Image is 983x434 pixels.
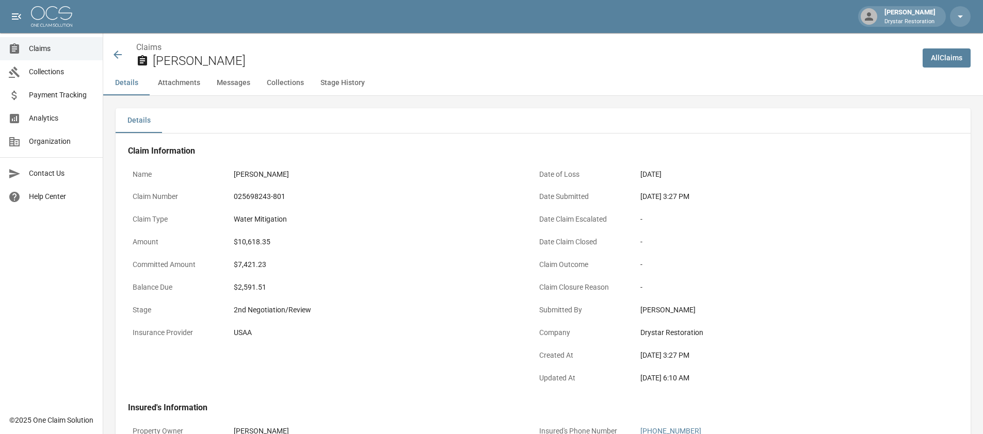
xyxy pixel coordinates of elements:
button: Attachments [150,71,208,95]
p: Date Claim Escalated [535,209,627,229]
span: Contact Us [29,168,94,179]
p: Created At [535,345,627,365]
span: Payment Tracking [29,90,94,101]
p: Name [128,164,221,185]
div: [DATE] [640,169,924,180]
p: Date Submitted [535,187,627,207]
button: Details [116,108,162,133]
p: Claim Closure Reason [535,277,627,297]
div: [PERSON_NAME] [640,305,924,315]
h4: Insured's Information [128,403,929,413]
span: Analytics [29,113,94,124]
div: 025698243-801 [234,191,518,202]
div: $10,618.35 [234,237,518,247]
button: Stage History [312,71,373,95]
div: anchor tabs [103,71,983,95]
button: Collections [259,71,312,95]
span: Collections [29,66,94,77]
p: Insurance Provider [128,323,221,343]
h4: Claim Information [128,146,929,156]
span: Help Center [29,191,94,202]
p: Submitted By [535,300,627,320]
div: USAA [234,327,518,338]
span: Claims [29,43,94,54]
p: Claim Outcome [535,255,627,275]
div: [PERSON_NAME] [234,169,518,180]
p: Committed Amount [128,255,221,275]
p: Date Claim Closed [535,232,627,252]
p: Claim Type [128,209,221,229]
button: open drawer [6,6,27,27]
span: Organization [29,136,94,147]
p: Drystar Restoration [884,18,936,26]
button: Details [103,71,150,95]
img: ocs-logo-white-transparent.png [31,6,72,27]
div: - [640,282,924,293]
div: Drystar Restoration [640,327,924,338]
button: Messages [208,71,259,95]
nav: breadcrumb [136,41,914,54]
div: - [640,214,924,225]
p: Claim Number [128,187,221,207]
div: 2nd Negotiation/Review [234,305,518,315]
div: [PERSON_NAME] [880,7,940,26]
a: AllClaims [923,48,971,68]
p: Updated At [535,368,627,388]
div: [DATE] 6:10 AM [640,373,924,383]
p: Stage [128,300,221,320]
div: details tabs [116,108,971,133]
div: [DATE] 3:27 PM [640,350,924,361]
p: Balance Due [128,277,221,297]
p: Company [535,323,627,343]
a: Claims [136,42,162,52]
div: - [640,259,924,270]
p: Amount [128,232,221,252]
h2: [PERSON_NAME] [153,54,914,69]
p: Date of Loss [535,164,627,185]
div: Water Mitigation [234,214,518,225]
div: [DATE] 3:27 PM [640,191,924,202]
div: - [640,237,924,247]
div: $2,591.51 [234,282,518,293]
div: © 2025 One Claim Solution [9,415,93,425]
div: $7,421.23 [234,259,518,270]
